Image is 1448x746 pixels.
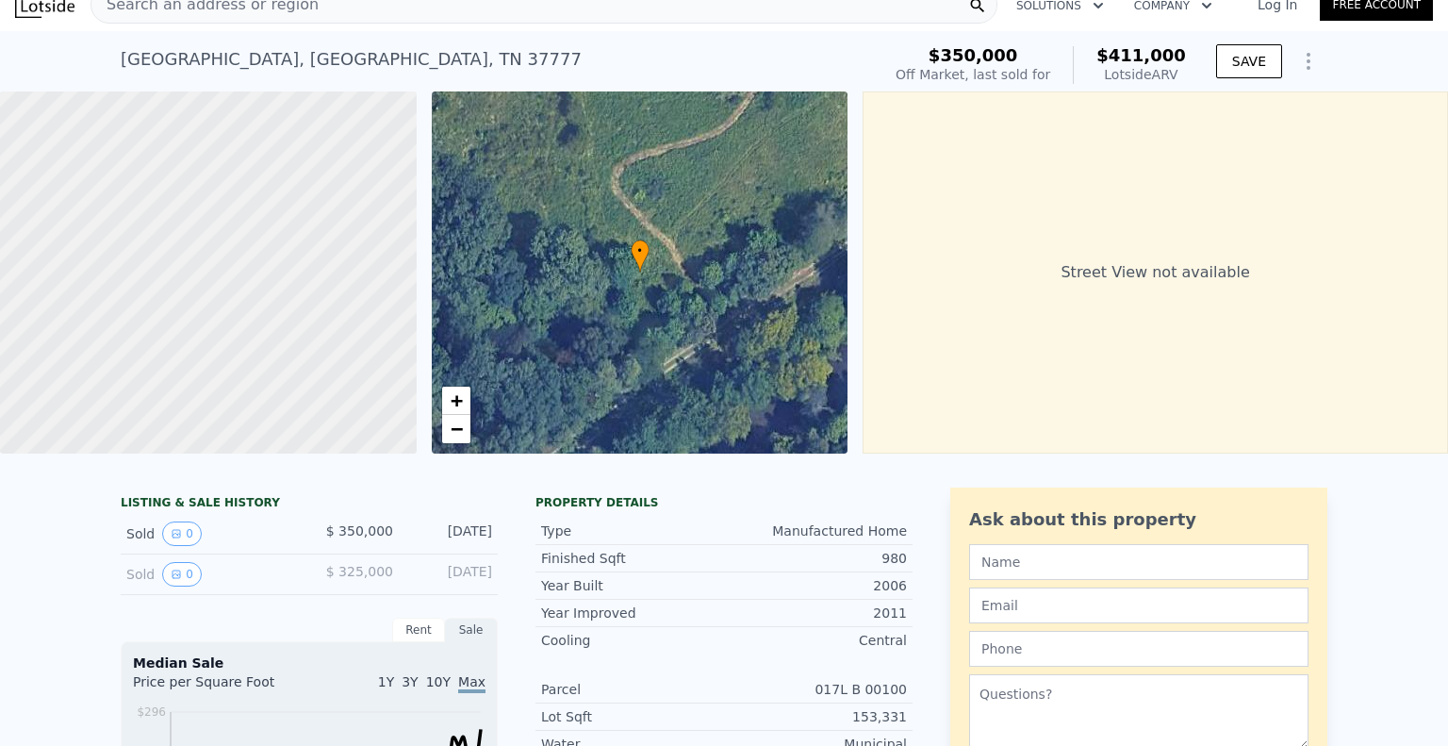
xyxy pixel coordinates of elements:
[631,240,650,273] div: •
[969,544,1308,580] input: Name
[541,549,724,568] div: Finished Sqft
[863,91,1448,454] div: Street View not available
[535,495,913,510] div: Property details
[326,564,393,579] span: $ 325,000
[121,495,498,514] div: LISTING & SALE HISTORY
[724,576,907,595] div: 2006
[631,242,650,259] span: •
[426,674,451,689] span: 10Y
[450,417,462,440] span: −
[1096,65,1186,84] div: Lotside ARV
[408,562,492,587] div: [DATE]
[162,562,202,587] button: View historical data
[724,522,907,540] div: Manufactured Home
[445,618,498,642] div: Sale
[133,672,309,703] div: Price per Square Foot
[121,46,582,73] div: [GEOGRAPHIC_DATA] , [GEOGRAPHIC_DATA] , TN 37777
[929,45,1018,65] span: $350,000
[442,387,470,415] a: Zoom in
[1216,44,1282,78] button: SAVE
[969,506,1308,533] div: Ask about this property
[408,522,492,546] div: [DATE]
[442,415,470,443] a: Zoom out
[724,680,907,699] div: 017L B 00100
[724,549,907,568] div: 980
[1096,45,1186,65] span: $411,000
[969,588,1308,623] input: Email
[896,65,1050,84] div: Off Market, last sold for
[392,618,445,642] div: Rent
[458,674,485,693] span: Max
[126,522,294,546] div: Sold
[541,707,724,726] div: Lot Sqft
[137,705,166,719] tspan: $296
[541,680,724,699] div: Parcel
[969,631,1308,667] input: Phone
[724,631,907,650] div: Central
[541,522,724,540] div: Type
[126,562,294,587] div: Sold
[724,707,907,726] div: 153,331
[162,522,202,546] button: View historical data
[326,523,393,539] span: $ 350,000
[1290,42,1327,80] button: Show Options
[541,604,724,622] div: Year Improved
[133,654,485,672] div: Median Sale
[541,631,724,650] div: Cooling
[724,604,907,622] div: 2011
[378,674,394,689] span: 1Y
[541,576,724,595] div: Year Built
[402,674,418,689] span: 3Y
[450,389,462,412] span: +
